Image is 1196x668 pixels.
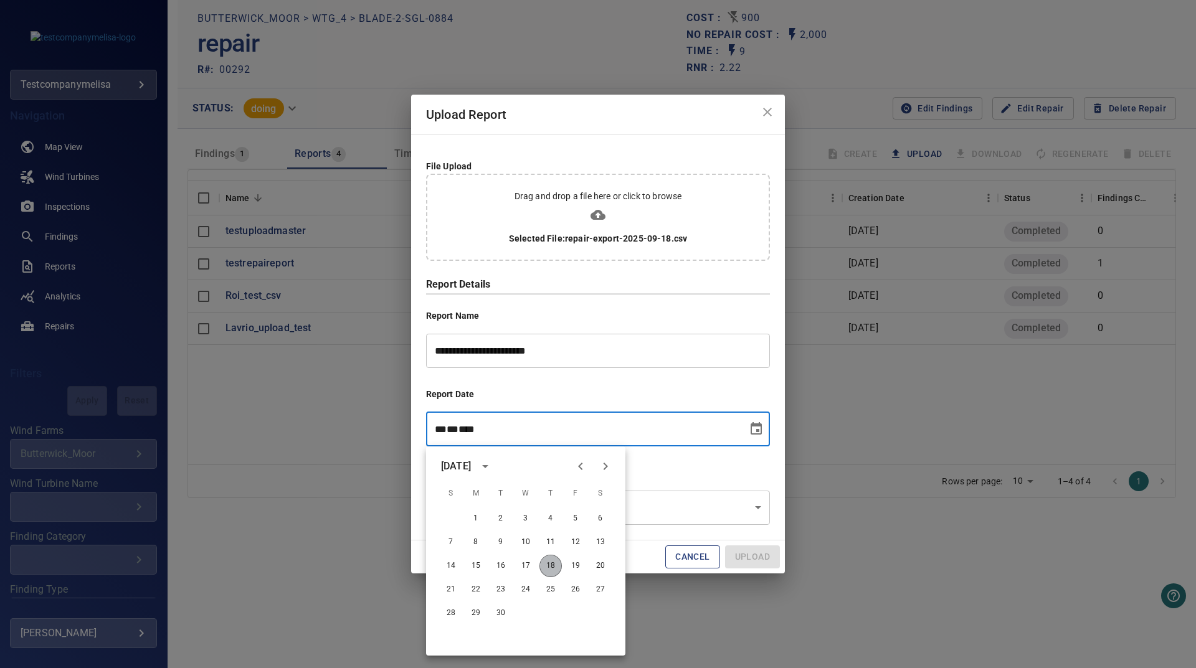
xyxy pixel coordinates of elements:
p: Drag and drop a file here or click to browse [515,190,682,202]
span: Thursday [539,481,562,506]
button: 2 [490,507,512,530]
button: 20 [589,555,612,577]
button: 28 [440,602,462,624]
button: 3 [515,507,537,530]
div: [DATE] [441,459,471,474]
button: calendar view is open, switch to year view [475,456,496,477]
button: 16 [490,555,512,577]
button: 17 [515,555,537,577]
span: Year [458,425,475,434]
span: Tuesday [490,481,512,506]
p: Selected File: repair-export-2025-09-18.csv [509,232,687,245]
h6: File Upload [426,160,770,174]
button: Previous month [568,454,593,479]
button: 15 [465,555,487,577]
button: 5 [564,507,587,530]
button: 19 [564,555,587,577]
button: 25 [539,578,562,601]
button: 13 [589,531,612,553]
span: Month [435,425,447,434]
span: Friday [564,481,587,506]
button: 24 [515,578,537,601]
button: 10 [515,531,537,553]
button: 9 [490,531,512,553]
button: close [755,100,780,125]
span: Wednesday [515,481,537,506]
button: Cancel [665,545,719,568]
h6: Report Name [426,309,770,323]
button: 11 [539,531,562,553]
span: Saturday [589,481,612,506]
button: Next month [593,454,618,479]
button: 14 [440,555,462,577]
button: 30 [490,602,512,624]
button: 4 [539,507,562,530]
button: 22 [465,578,487,601]
h6: Report Date [426,388,770,402]
button: 7 [440,531,462,553]
button: 27 [589,578,612,601]
h2: Upload Report [411,95,785,134]
span: Day [447,425,458,434]
button: 26 [564,578,587,601]
button: 29 [465,602,487,624]
button: 12 [564,531,587,553]
button: 21 [440,578,462,601]
button: 18 [539,555,562,577]
button: 1 [465,507,487,530]
button: 23 [490,578,512,601]
button: 8 [465,531,487,553]
button: Choose date [744,416,769,441]
h6: Report Details [426,276,770,293]
button: 6 [589,507,612,530]
span: Monday [465,481,487,506]
span: Sunday [440,481,462,506]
